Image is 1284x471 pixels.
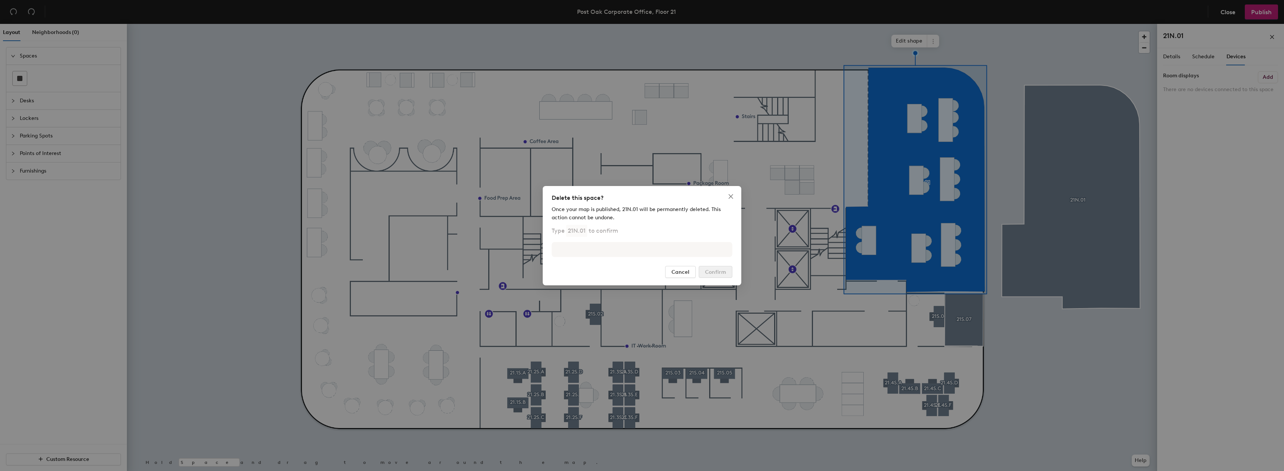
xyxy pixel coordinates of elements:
[671,269,689,275] span: Cancel
[725,193,737,199] span: Close
[552,205,732,222] div: Once your map is published, 21N.01 will be permanently deleted. This action cannot be undone.
[665,266,696,278] button: Cancel
[725,190,737,202] button: Close
[566,225,587,237] p: 21N.01
[699,266,732,278] button: Confirm
[728,193,734,199] span: close
[552,225,618,237] p: Type to confirm
[552,193,732,202] div: Delete this space?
